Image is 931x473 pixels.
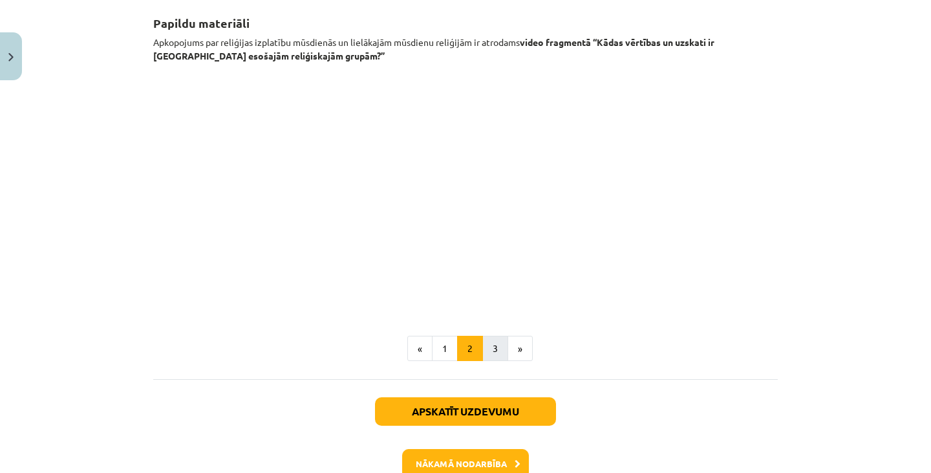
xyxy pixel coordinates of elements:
[8,53,14,61] img: icon-close-lesson-0947bae3869378f0d4975bcd49f059093ad1ed9edebbc8119c70593378902aed.svg
[153,36,778,63] p: Apkopojums par reliģijas izplatību mūsdienās un lielākajām mūsdienu reliģijām ir atrodams
[407,336,433,362] button: «
[508,336,533,362] button: »
[153,16,250,30] strong: Papildu materiāli
[375,397,556,426] button: Apskatīt uzdevumu
[153,336,778,362] nav: Page navigation example
[432,336,458,362] button: 1
[482,336,508,362] button: 3
[457,336,483,362] button: 2
[153,36,714,61] strong: video fragmentā “Kādas vērtības un uzskati ir [GEOGRAPHIC_DATA] esošajām reliģiskajām grupām?”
